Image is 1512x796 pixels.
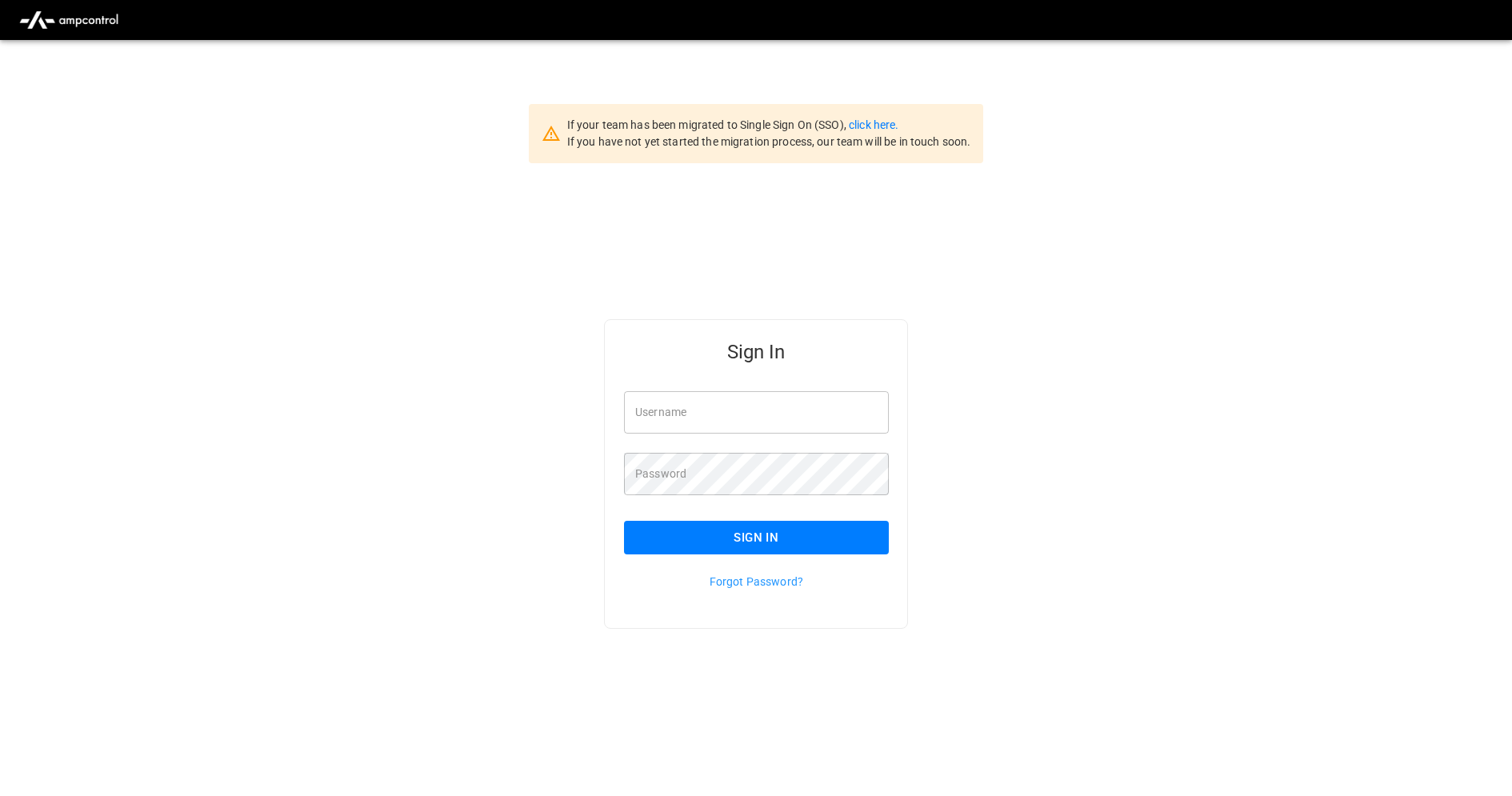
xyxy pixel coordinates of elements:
[567,135,971,148] span: If you have not yet started the migration process, our team will be in touch soon.
[849,118,898,131] a: click here.
[13,5,125,35] img: ampcontrol.io logo
[624,339,889,365] h5: Sign In
[567,118,849,131] span: If your team has been migrated to Single Sign On (SSO),
[624,574,889,590] p: Forgot Password?
[624,521,889,554] button: Sign In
